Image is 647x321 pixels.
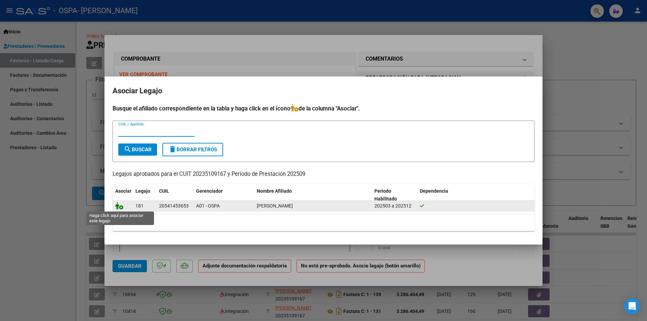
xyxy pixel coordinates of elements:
span: Gerenciador [196,188,223,194]
span: Legajo [135,188,150,194]
datatable-header-cell: Nombre Afiliado [254,184,372,206]
span: Borrar Filtros [168,147,217,153]
span: Nombre Afiliado [257,188,292,194]
span: A01 - OSPA [196,203,220,208]
mat-icon: search [124,145,132,153]
span: Periodo Habilitado [374,188,397,201]
mat-icon: delete [168,145,177,153]
h2: Asociar Legajo [113,85,534,97]
span: CUIL [159,188,169,194]
span: Dependencia [420,188,448,194]
p: Legajos aprobados para el CUIT 20235109167 y Período de Prestación 202509 [113,170,534,179]
button: Borrar Filtros [162,143,223,156]
div: 20541453653 [159,202,189,210]
datatable-header-cell: Gerenciador [193,184,254,206]
button: Buscar [118,143,157,156]
span: LARROY JUAN [257,203,293,208]
span: Buscar [124,147,152,153]
datatable-header-cell: Asociar [113,184,133,206]
span: 181 [135,203,144,208]
datatable-header-cell: Dependencia [417,184,535,206]
datatable-header-cell: Legajo [133,184,156,206]
datatable-header-cell: Periodo Habilitado [372,184,417,206]
span: Asociar [115,188,131,194]
div: Open Intercom Messenger [624,298,640,314]
datatable-header-cell: CUIL [156,184,193,206]
div: 1 registros [113,214,534,231]
div: 202503 a 202512 [374,202,414,210]
h4: Busque el afiliado correspondiente en la tabla y haga click en el ícono de la columna "Asociar". [113,104,534,113]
